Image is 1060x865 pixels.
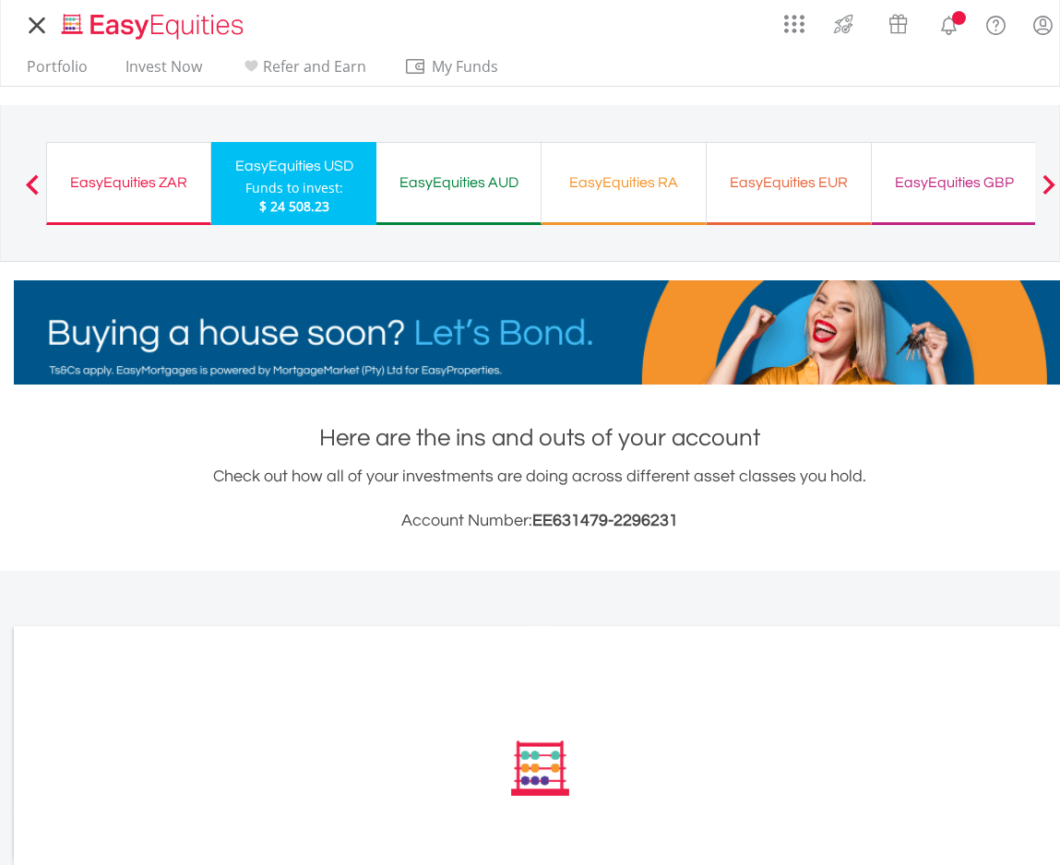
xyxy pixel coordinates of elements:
div: EasyEquities USD [222,153,365,179]
img: EasyEquities_Logo.png [58,11,251,41]
img: thrive-v2.svg [828,9,859,39]
a: Notifications [925,5,972,41]
a: FAQ's and Support [972,5,1019,41]
a: Portfolio [19,57,95,86]
a: Invest Now [118,57,209,86]
span: EE631479-2296231 [532,512,678,529]
img: vouchers-v2.svg [883,9,913,39]
a: Home page [54,5,251,41]
div: Funds to invest: [245,179,343,197]
a: Refer and Earn [232,57,374,86]
div: EasyEquities RA [553,170,695,196]
a: Vouchers [871,5,925,39]
a: AppsGrid [772,5,816,34]
div: EasyEquities GBP [883,170,1025,196]
img: grid-menu-icon.svg [784,14,804,34]
div: EasyEquities ZAR [58,170,199,196]
div: EasyEquities EUR [718,170,860,196]
button: Previous [14,184,51,202]
span: $ 24 508.23 [259,197,329,215]
div: EasyEquities AUD [387,170,530,196]
span: My Funds [404,54,525,78]
span: Refer and Earn [263,56,366,77]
